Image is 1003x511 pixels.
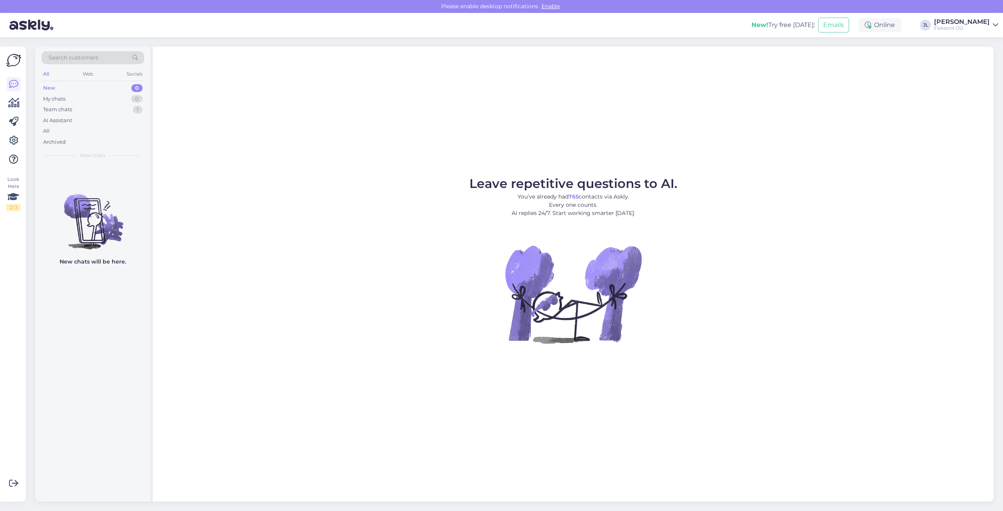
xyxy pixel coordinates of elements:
[43,106,72,114] div: Team chats
[503,224,644,365] img: No Chat active
[80,152,105,159] span: New chats
[6,204,20,211] div: 2 / 3
[469,176,677,191] span: Leave repetitive questions to AI.
[568,193,579,200] b: 765
[125,69,144,79] div: Socials
[42,69,51,79] div: All
[131,95,143,103] div: 0
[469,193,677,217] p: You’ve already had contacts via Askly. Every one counts. AI replies 24/7. Start working smarter [...
[6,176,20,211] div: Look Here
[60,258,126,266] p: New chats will be here.
[133,106,143,114] div: 1
[934,19,998,31] a: [PERSON_NAME]Fleksont OÜ
[35,180,150,251] img: No chats
[43,95,65,103] div: My chats
[43,117,72,125] div: AI Assistant
[43,138,66,146] div: Archived
[131,84,143,92] div: 0
[43,127,50,135] div: All
[539,3,562,10] span: Enable
[818,18,849,33] button: Emails
[43,84,55,92] div: New
[49,54,98,62] span: Search customers
[934,19,990,25] div: [PERSON_NAME]
[751,21,768,29] b: New!
[81,69,95,79] div: Web
[920,20,931,31] div: JL
[751,20,815,30] div: Try free [DATE]:
[6,53,21,68] img: Askly Logo
[858,18,901,32] div: Online
[934,25,990,31] div: Fleksont OÜ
